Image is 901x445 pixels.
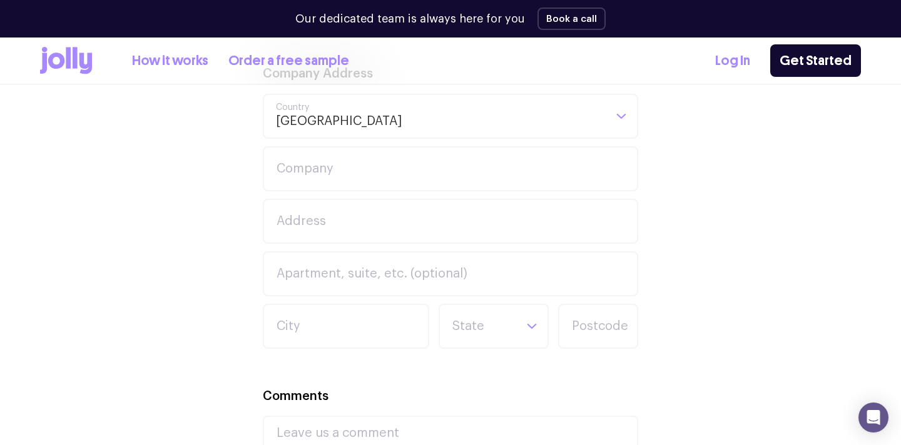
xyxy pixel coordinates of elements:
a: Log In [715,51,750,71]
p: Our dedicated team is always here for you [295,11,525,27]
span: [GEOGRAPHIC_DATA] [275,95,402,137]
button: Book a call [537,7,606,30]
div: Search for option [263,94,638,139]
div: Search for option [439,304,549,349]
div: Open Intercom Messenger [858,402,888,432]
a: Order a free sample [228,51,349,71]
a: Get Started [770,44,861,77]
label: Comments [263,387,328,406]
input: Search for option [451,305,515,347]
a: How it works [132,51,208,71]
input: Search for option [402,95,604,137]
